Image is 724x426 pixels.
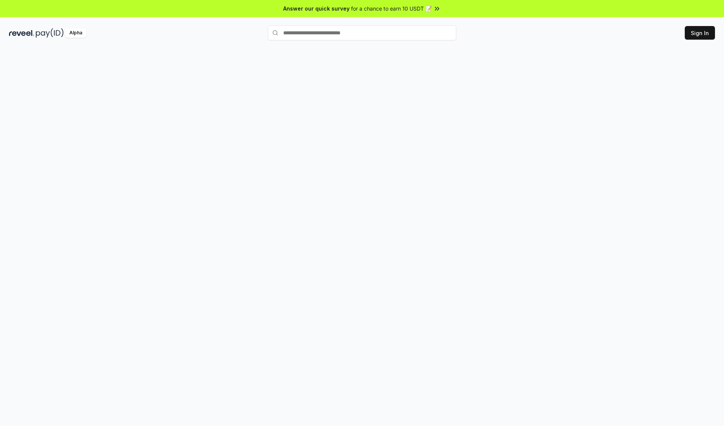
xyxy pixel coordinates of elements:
span: for a chance to earn 10 USDT 📝 [351,5,432,12]
button: Sign In [685,26,715,40]
div: Alpha [65,28,86,38]
img: reveel_dark [9,28,34,38]
img: pay_id [36,28,64,38]
span: Answer our quick survey [283,5,350,12]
